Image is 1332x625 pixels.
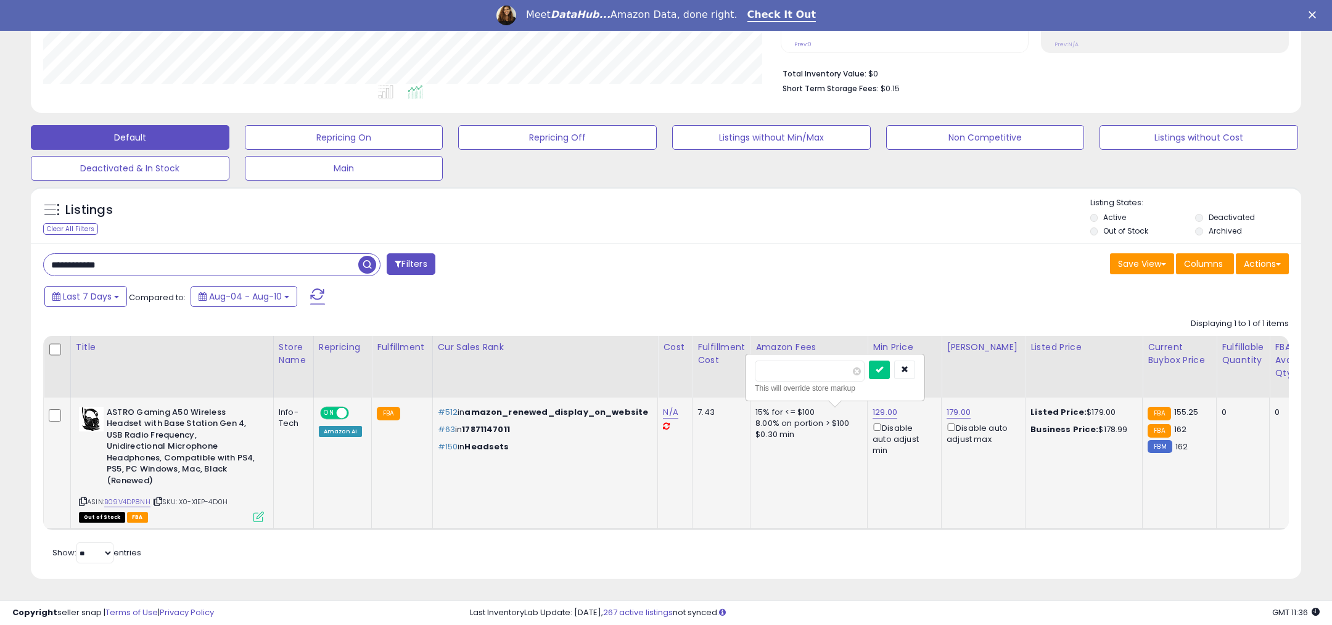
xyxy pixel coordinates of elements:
[319,426,362,437] div: Amazon AI
[43,223,98,235] div: Clear All Filters
[79,407,264,521] div: ASIN:
[438,406,458,418] span: #512
[755,382,915,394] div: This will override store markup
[279,407,304,429] div: Info-Tech
[873,341,936,354] div: Min Price
[245,156,443,181] button: Main
[319,341,366,354] div: Repricing
[1222,407,1260,418] div: 0
[1209,212,1255,223] label: Deactivated
[160,607,214,618] a: Privacy Policy
[79,512,125,523] span: All listings that are currently out of stock and unavailable for purchase on Amazon
[470,607,1320,619] div: Last InventoryLab Update: [DATE], not synced.
[438,441,649,452] p: in
[1275,341,1315,380] div: FBA Available Qty
[105,607,158,618] a: Terms of Use
[387,253,435,275] button: Filters
[1100,125,1298,150] button: Listings without Cost
[464,441,509,452] span: Headsets
[31,125,229,150] button: Default
[438,424,649,435] p: in
[1090,197,1302,209] p: Listing States:
[12,607,57,618] strong: Copyright
[1030,423,1098,435] b: Business Price:
[191,286,297,307] button: Aug-04 - Aug-10
[755,429,858,440] div: $0.30 min
[1222,341,1264,367] div: Fulfillable Quantity
[755,407,858,418] div: 15% for <= $100
[697,407,741,418] div: 7.43
[783,68,866,79] b: Total Inventory Value:
[1275,407,1310,418] div: 0
[1148,424,1170,438] small: FBA
[63,290,112,303] span: Last 7 Days
[464,406,648,418] span: amazon_renewed_display_on_website
[551,9,610,20] i: DataHub...
[321,407,337,418] span: ON
[12,607,214,619] div: seller snap | |
[76,341,268,354] div: Title
[107,407,257,490] b: ASTRO Gaming A50 Wireless Headset with Base Station Gen 4, USB Radio Frequency, Unidirectional Mi...
[1174,406,1199,418] span: 155.25
[603,607,673,618] a: 267 active listings
[1110,253,1174,274] button: Save View
[886,125,1085,150] button: Non Competitive
[1236,253,1289,274] button: Actions
[873,421,932,457] div: Disable auto adjust min
[663,406,678,419] a: N/A
[104,497,150,507] a: B09V4DP8NH
[1209,226,1242,236] label: Archived
[1030,424,1133,435] div: $178.99
[1272,607,1320,618] span: 2025-08-18 11:36 GMT
[1030,341,1137,354] div: Listed Price
[127,512,148,523] span: FBA
[783,65,1280,80] li: $0
[1103,212,1126,223] label: Active
[152,497,228,507] span: | SKU: X0-X1EP-4D0H
[1103,226,1148,236] label: Out of Stock
[1309,11,1321,18] div: Close
[526,9,738,21] div: Meet Amazon Data, done right.
[1176,253,1234,274] button: Columns
[52,547,141,558] span: Show: entries
[947,421,1016,445] div: Disable auto adjust max
[747,9,816,22] a: Check It Out
[1148,341,1211,367] div: Current Buybox Price
[1030,407,1133,418] div: $179.00
[438,441,458,452] span: #150
[755,341,862,354] div: Amazon Fees
[947,406,971,419] a: 179.00
[1148,440,1172,453] small: FBM
[1175,441,1188,452] span: 162
[663,341,687,354] div: Cost
[458,125,657,150] button: Repricing Off
[1174,423,1186,435] span: 162
[65,202,113,219] h5: Listings
[672,125,871,150] button: Listings without Min/Max
[1030,406,1087,418] b: Listed Price:
[462,423,510,435] span: 17871147011
[438,341,653,354] div: Cur Sales Rank
[1148,407,1170,420] small: FBA
[79,407,104,431] img: 41YWa+OucQL._SL40_.jpg
[1191,318,1289,330] div: Displaying 1 to 1 of 1 items
[129,292,186,303] span: Compared to:
[755,418,858,429] div: 8.00% on portion > $100
[783,83,879,94] b: Short Term Storage Fees:
[873,406,897,419] a: 129.00
[947,341,1020,354] div: [PERSON_NAME]
[245,125,443,150] button: Repricing On
[31,156,229,181] button: Deactivated & In Stock
[347,407,367,418] span: OFF
[1054,41,1079,48] small: Prev: N/A
[438,423,455,435] span: #63
[438,407,649,418] p: in
[794,41,812,48] small: Prev: 0
[496,6,516,25] img: Profile image for Georgie
[377,407,400,420] small: FBA
[881,83,900,94] span: $0.15
[44,286,127,307] button: Last 7 Days
[279,341,308,367] div: Store Name
[209,290,282,303] span: Aug-04 - Aug-10
[377,341,427,354] div: Fulfillment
